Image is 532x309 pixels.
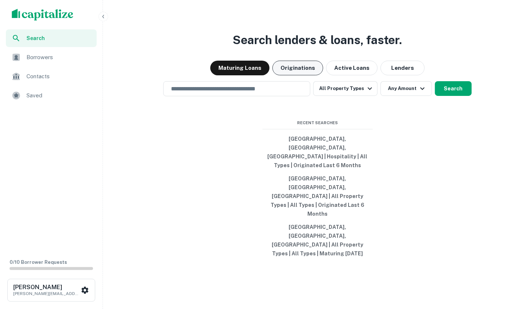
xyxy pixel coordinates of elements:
button: All Property Types [313,81,377,96]
a: Saved [6,87,97,104]
button: [GEOGRAPHIC_DATA], [GEOGRAPHIC_DATA], [GEOGRAPHIC_DATA] | Hospitality | All Types | Originated La... [263,132,373,172]
img: capitalize-logo.png [12,9,74,21]
button: Any Amount [381,81,432,96]
button: Lenders [381,61,425,75]
button: [PERSON_NAME][PERSON_NAME][EMAIL_ADDRESS][DOMAIN_NAME] [7,279,95,302]
a: Search [6,29,97,47]
span: 0 / 10 Borrower Requests [10,259,67,265]
span: Search [26,34,92,42]
span: Contacts [26,72,92,81]
h3: Search lenders & loans, faster. [233,31,402,49]
span: Saved [26,91,92,100]
a: Contacts [6,68,97,85]
button: Originations [272,61,323,75]
a: Borrowers [6,48,97,66]
button: Search [435,81,472,96]
button: Active Loans [326,61,378,75]
span: Borrowers [26,53,92,62]
button: [GEOGRAPHIC_DATA], [GEOGRAPHIC_DATA], [GEOGRAPHIC_DATA] | All Property Types | All Types | Origin... [263,172,373,220]
h6: [PERSON_NAME] [13,284,79,290]
span: Recent Searches [263,120,373,126]
button: Maturing Loans [210,61,269,75]
iframe: Chat Widget [495,250,532,285]
button: [GEOGRAPHIC_DATA], [GEOGRAPHIC_DATA], [GEOGRAPHIC_DATA] | All Property Types | All Types | Maturi... [263,220,373,260]
p: [PERSON_NAME][EMAIL_ADDRESS][DOMAIN_NAME] [13,290,79,297]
